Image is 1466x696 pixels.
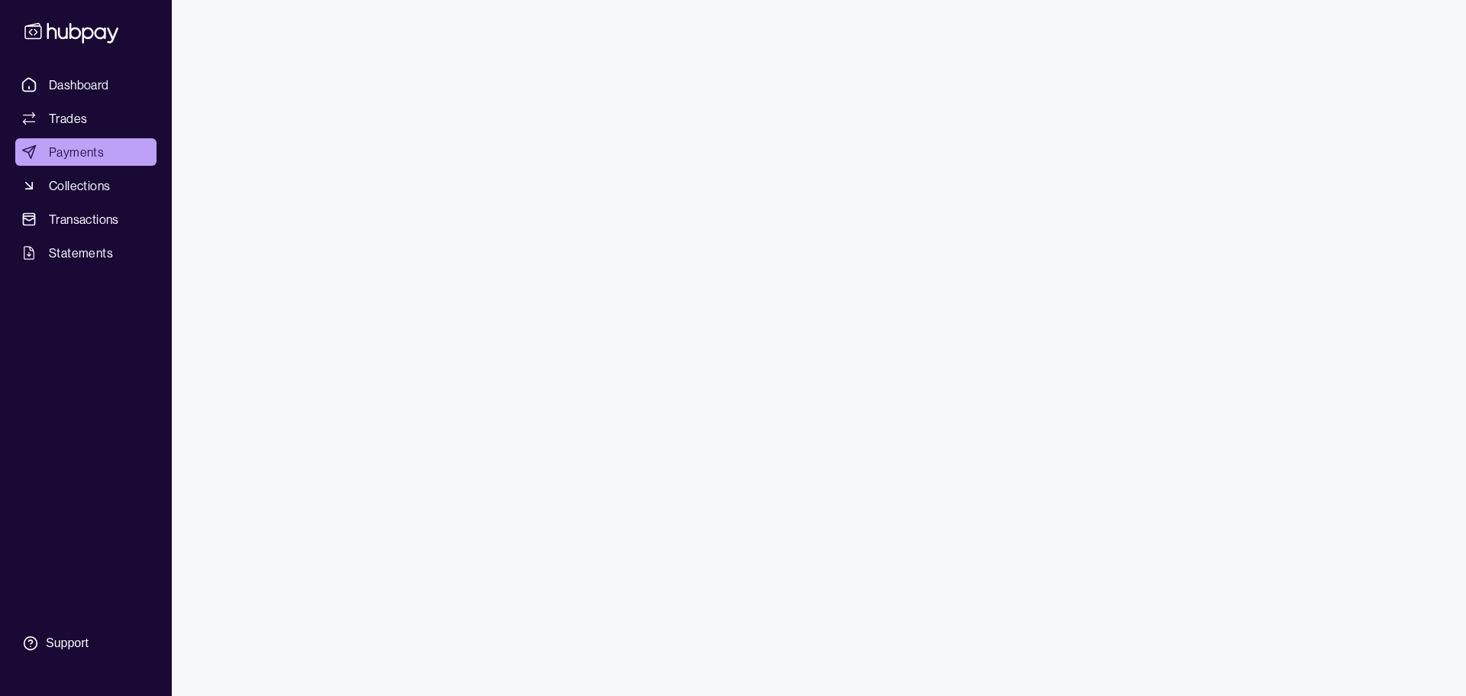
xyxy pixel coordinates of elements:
a: Payments [15,138,157,166]
a: Collections [15,172,157,199]
a: Statements [15,239,157,267]
span: Dashboard [49,76,109,94]
span: Collections [49,176,110,195]
div: Support [46,635,89,652]
span: Payments [49,143,104,161]
span: Transactions [49,210,119,228]
a: Transactions [15,206,157,233]
a: Support [15,627,157,659]
a: Trades [15,105,157,132]
span: Statements [49,244,113,262]
a: Dashboard [15,71,157,99]
span: Trades [49,109,87,128]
